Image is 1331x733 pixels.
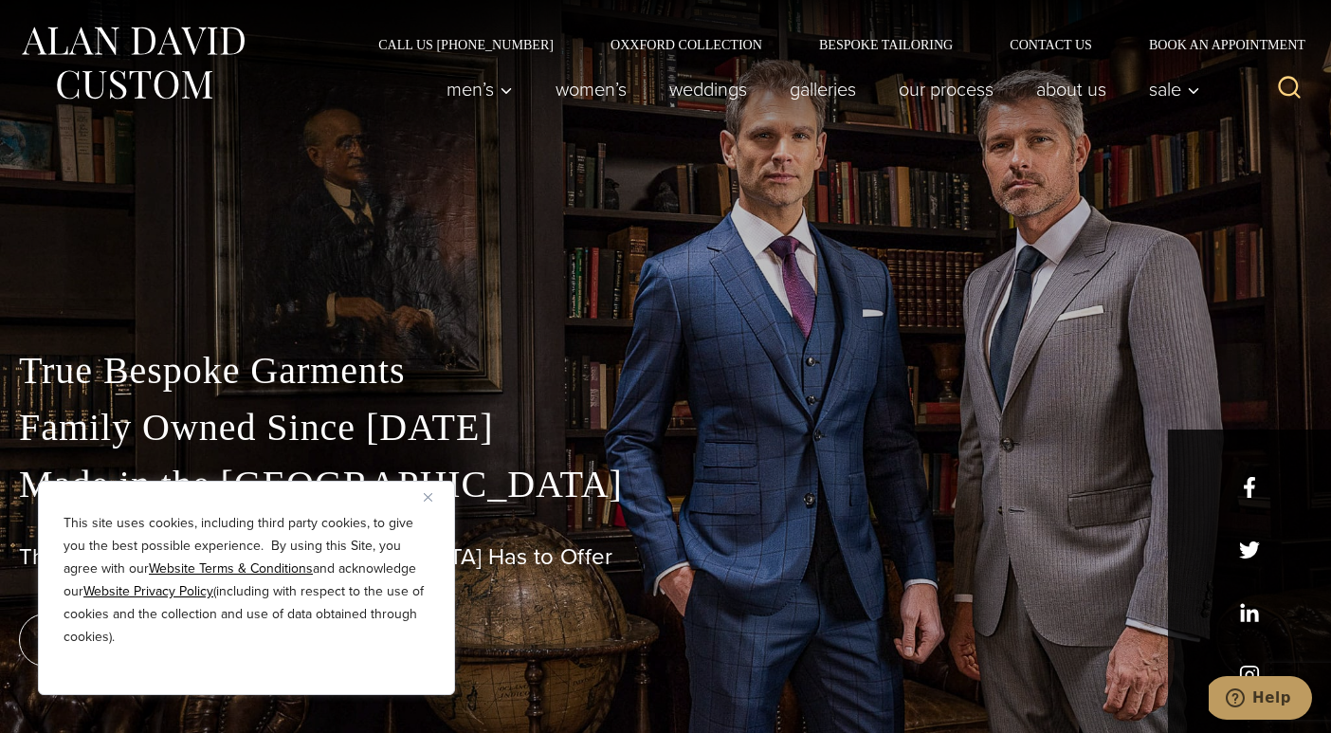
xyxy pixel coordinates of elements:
a: Galleries [769,70,878,108]
nav: Primary Navigation [426,70,1211,108]
iframe: Opens a widget where you can chat to one of our agents [1209,676,1312,724]
a: Website Terms & Conditions [149,559,313,578]
button: Close [424,486,447,508]
a: Contact Us [981,38,1121,51]
a: About Us [1015,70,1128,108]
img: Close [424,493,432,502]
a: weddings [648,70,769,108]
h1: The Best Custom Suits [GEOGRAPHIC_DATA] Has to Offer [19,543,1312,571]
img: Alan David Custom [19,21,246,105]
a: Book an Appointment [1121,38,1312,51]
a: Our Process [878,70,1015,108]
nav: Secondary Navigation [350,38,1312,51]
a: book an appointment [19,614,284,667]
p: True Bespoke Garments Family Owned Since [DATE] Made in the [GEOGRAPHIC_DATA] [19,342,1312,513]
a: Women’s [535,70,648,108]
button: Sale sub menu toggle [1128,70,1211,108]
a: Website Privacy Policy [83,581,213,601]
button: View Search Form [1267,66,1312,112]
p: This site uses cookies, including third party cookies, to give you the best possible experience. ... [64,512,429,649]
a: Bespoke Tailoring [791,38,981,51]
a: Call Us [PHONE_NUMBER] [350,38,582,51]
button: Men’s sub menu toggle [426,70,535,108]
a: Oxxford Collection [582,38,791,51]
